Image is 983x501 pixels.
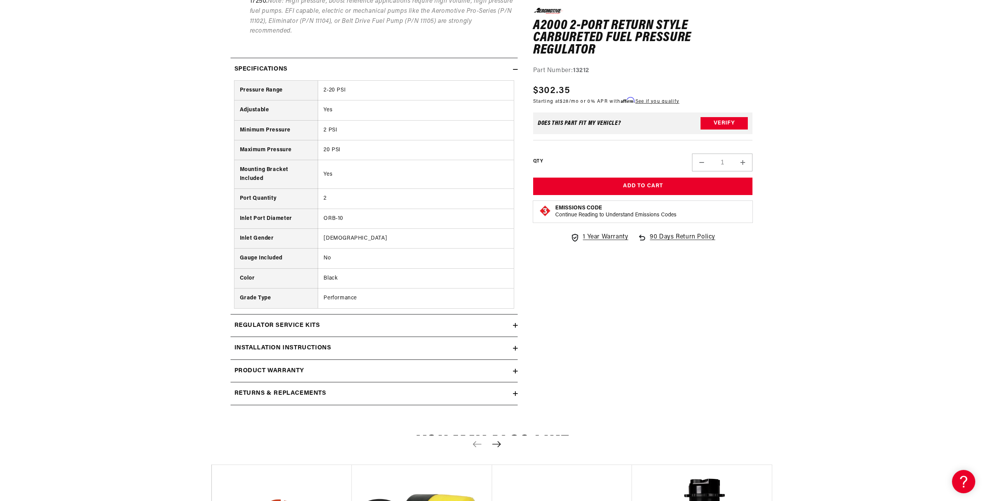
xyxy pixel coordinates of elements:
td: Black [318,268,514,288]
summary: Product warranty [231,360,518,382]
th: Maximum Pressure [234,140,318,160]
td: 2 [318,189,514,209]
td: Performance [318,289,514,308]
img: Emissions code [539,205,551,217]
th: Adjustable [234,100,318,120]
summary: Installation Instructions [231,337,518,359]
th: Inlet Port Diameter [234,209,318,228]
td: No [318,249,514,268]
h2: Product warranty [234,366,305,376]
td: 20 PSI [318,140,514,160]
span: Affirm [621,97,634,103]
th: Minimum Pressure [234,120,318,140]
h1: A2000 2-Port Return Style Carbureted Fuel Pressure Regulator [533,19,753,56]
summary: Regulator Service Kits [231,314,518,337]
th: Inlet Gender [234,229,318,249]
button: Next slide [488,435,505,453]
label: QTY [533,158,543,165]
h2: Returns & replacements [234,389,326,399]
h2: You may also like [211,435,772,453]
button: Verify [701,117,748,130]
span: $302.35 [533,83,570,97]
a: 90 Days Return Policy [637,232,715,250]
th: Port Quantity [234,189,318,209]
a: 1 Year Warranty [570,232,628,242]
summary: Specifications [231,58,518,81]
th: Grade Type [234,289,318,308]
th: Mounting Bracket Included [234,160,318,189]
td: Yes [318,160,514,189]
td: Yes [318,100,514,120]
th: Color [234,268,318,288]
span: 90 Days Return Policy [650,232,715,250]
div: Does This part fit My vehicle? [538,120,621,126]
strong: Emissions Code [555,205,602,211]
p: Starting at /mo or 0% APR with . [533,97,679,105]
h2: Regulator Service Kits [234,321,320,331]
button: Previous slide [469,435,486,453]
td: ORB-10 [318,209,514,228]
td: 2-20 PSI [318,81,514,100]
a: See if you qualify - Learn more about Affirm Financing (opens in modal) [635,99,679,104]
strong: 13212 [573,67,589,74]
button: Emissions CodeContinue Reading to Understand Emissions Codes [555,205,677,219]
span: $28 [560,99,569,104]
td: 2 PSI [318,120,514,140]
p: Continue Reading to Understand Emissions Codes [555,212,677,219]
h2: Specifications [234,64,287,74]
summary: Returns & replacements [231,382,518,405]
th: Gauge Included [234,249,318,268]
span: 1 Year Warranty [583,232,628,242]
h2: Installation Instructions [234,343,331,353]
button: Add to Cart [533,178,753,195]
div: Part Number: [533,66,753,76]
td: [DEMOGRAPHIC_DATA] [318,229,514,249]
th: Pressure Range [234,81,318,100]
